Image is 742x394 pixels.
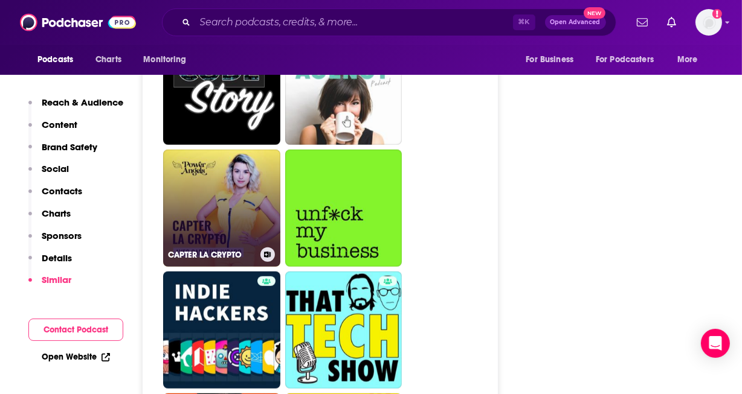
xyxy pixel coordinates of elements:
[143,51,186,68] span: Monitoring
[588,48,671,71] button: open menu
[545,15,606,30] button: Open AdvancedNew
[29,48,89,71] button: open menu
[550,19,601,25] span: Open Advanced
[712,9,722,19] svg: Add a profile image
[88,48,129,71] a: Charts
[168,250,256,260] h3: CAPTER LA CRYPTO
[695,9,722,36] span: Logged in as amandagibson
[596,51,654,68] span: For Podcasters
[28,119,77,141] button: Content
[632,12,653,33] a: Show notifications dropdown
[28,274,71,296] button: Similar
[513,14,535,30] span: ⌘ K
[669,48,713,71] button: open menu
[28,252,72,275] button: Details
[195,13,513,32] input: Search podcasts, credits, & more...
[28,141,97,164] button: Brand Safety
[42,252,72,264] p: Details
[701,329,730,358] div: Open Intercom Messenger
[42,119,77,130] p: Content
[42,185,82,197] p: Contacts
[695,9,722,36] button: Show profile menu
[37,51,73,68] span: Podcasts
[584,7,605,19] span: New
[28,163,69,185] button: Social
[95,51,121,68] span: Charts
[28,230,82,252] button: Sponsors
[662,12,681,33] a: Show notifications dropdown
[42,274,71,285] p: Similar
[163,150,280,267] a: CAPTER LA CRYPTO
[42,230,82,241] p: Sponsors
[42,141,97,153] p: Brand Safety
[28,319,123,341] button: Contact Podcast
[42,352,110,362] a: Open Website
[526,51,573,68] span: For Business
[28,97,123,119] button: Reach & Audience
[162,8,616,36] div: Search podcasts, credits, & more...
[42,208,71,219] p: Charts
[517,48,589,71] button: open menu
[42,97,123,108] p: Reach & Audience
[677,51,698,68] span: More
[135,48,202,71] button: open menu
[20,11,136,34] img: Podchaser - Follow, Share and Rate Podcasts
[42,163,69,174] p: Social
[695,9,722,36] img: User Profile
[28,185,82,208] button: Contacts
[285,28,402,145] a: 48
[28,208,71,230] button: Charts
